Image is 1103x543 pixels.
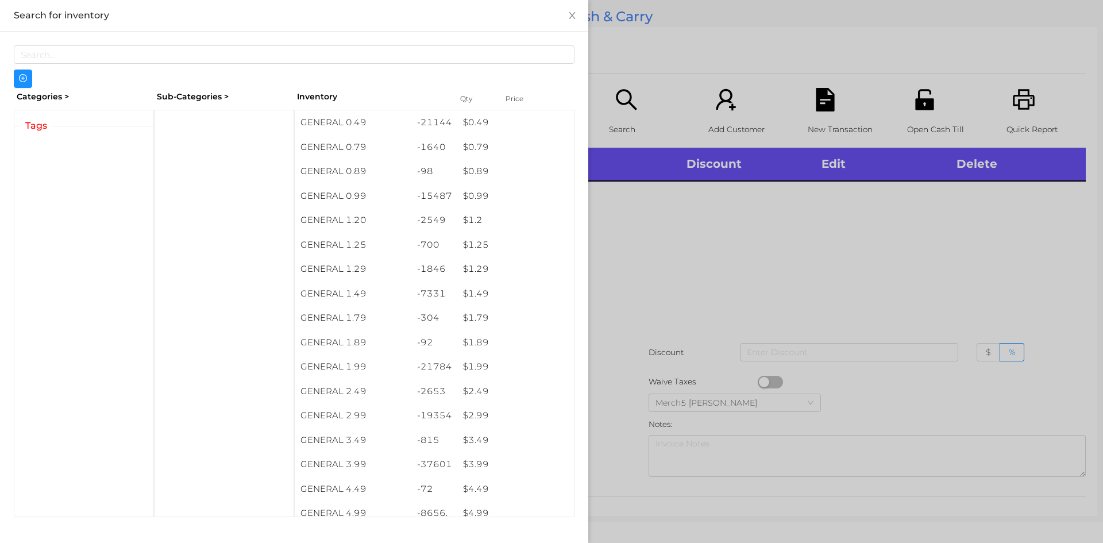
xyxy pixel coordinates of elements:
[457,208,574,233] div: $ 1.2
[411,477,458,502] div: -72
[411,110,458,135] div: -21144
[411,257,458,282] div: -1846
[457,403,574,428] div: $ 2.99
[411,379,458,404] div: -2653
[457,330,574,355] div: $ 1.89
[295,501,411,526] div: GENERAL 4.99
[457,184,574,209] div: $ 0.99
[457,355,574,379] div: $ 1.99
[411,452,458,477] div: -37601
[295,428,411,453] div: GENERAL 3.49
[411,135,458,160] div: -1640
[457,452,574,477] div: $ 3.99
[411,282,458,306] div: -7331
[295,379,411,404] div: GENERAL 2.49
[14,88,154,106] div: Categories >
[295,233,411,257] div: GENERAL 1.25
[295,452,411,477] div: GENERAL 3.99
[295,110,411,135] div: GENERAL 0.49
[568,11,577,20] i: icon: close
[411,355,458,379] div: -21784
[295,355,411,379] div: GENERAL 1.99
[295,477,411,502] div: GENERAL 4.49
[411,428,458,453] div: -815
[14,9,574,22] div: Search for inventory
[295,257,411,282] div: GENERAL 1.29
[295,306,411,330] div: GENERAL 1.79
[295,330,411,355] div: GENERAL 1.89
[457,159,574,184] div: $ 0.89
[411,330,458,355] div: -92
[411,233,458,257] div: -700
[411,159,458,184] div: -98
[295,282,411,306] div: GENERAL 1.49
[457,306,574,330] div: $ 1.79
[295,208,411,233] div: GENERAL 1.20
[154,88,294,106] div: Sub-Categories >
[14,70,32,88] button: icon: plus-circle
[411,306,458,330] div: -304
[411,501,458,538] div: -8656.5
[503,91,549,107] div: Price
[457,91,492,107] div: Qty
[20,119,53,133] span: Tags
[411,184,458,209] div: -15487
[457,501,574,526] div: $ 4.99
[457,257,574,282] div: $ 1.29
[411,403,458,428] div: -19354
[457,110,574,135] div: $ 0.49
[295,159,411,184] div: GENERAL 0.89
[295,135,411,160] div: GENERAL 0.79
[457,477,574,502] div: $ 4.49
[457,282,574,306] div: $ 1.49
[295,184,411,209] div: GENERAL 0.99
[14,45,574,64] input: Search...
[457,135,574,160] div: $ 0.79
[457,428,574,453] div: $ 3.49
[297,91,446,103] div: Inventory
[295,403,411,428] div: GENERAL 2.99
[457,379,574,404] div: $ 2.49
[457,233,574,257] div: $ 1.25
[411,208,458,233] div: -2549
